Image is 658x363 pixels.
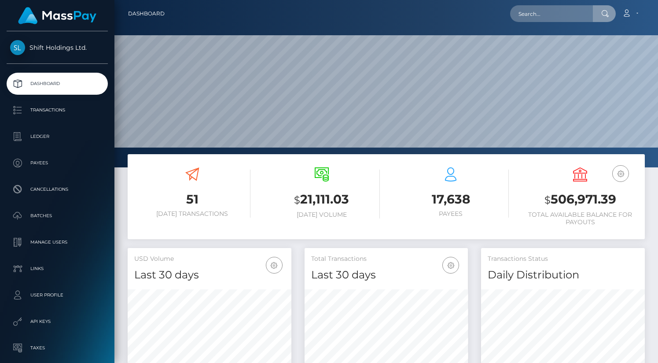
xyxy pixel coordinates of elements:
[18,7,96,24] img: MassPay Logo
[7,337,108,359] a: Taxes
[7,231,108,253] a: Manage Users
[134,267,285,283] h4: Last 30 days
[10,104,104,117] p: Transactions
[10,341,104,355] p: Taxes
[10,77,104,90] p: Dashboard
[10,40,25,55] img: Shift Holdings Ltd.
[7,152,108,174] a: Payees
[7,205,108,227] a: Batches
[7,311,108,333] a: API Keys
[134,210,250,218] h6: [DATE] Transactions
[10,156,104,170] p: Payees
[134,255,285,263] h5: USD Volume
[7,284,108,306] a: User Profile
[510,5,593,22] input: Search...
[393,191,509,208] h3: 17,638
[311,267,462,283] h4: Last 30 days
[264,211,380,219] h6: [DATE] Volume
[10,183,104,196] p: Cancellations
[10,315,104,328] p: API Keys
[544,194,551,206] small: $
[7,126,108,148] a: Ledger
[128,4,165,23] a: Dashboard
[10,262,104,275] p: Links
[393,210,509,218] h6: Payees
[7,44,108,52] span: Shift Holdings Ltd.
[294,194,300,206] small: $
[522,191,638,209] h3: 506,971.39
[10,209,104,222] p: Batches
[264,191,380,209] h3: 21,111.03
[7,99,108,121] a: Transactions
[7,258,108,280] a: Links
[522,211,638,226] h6: Total Available Balance for Payouts
[10,289,104,302] p: User Profile
[488,255,638,263] h5: Transactions Status
[7,73,108,95] a: Dashboard
[10,236,104,249] p: Manage Users
[10,130,104,143] p: Ledger
[134,191,250,208] h3: 51
[311,255,462,263] h5: Total Transactions
[7,178,108,200] a: Cancellations
[488,267,638,283] h4: Daily Distribution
